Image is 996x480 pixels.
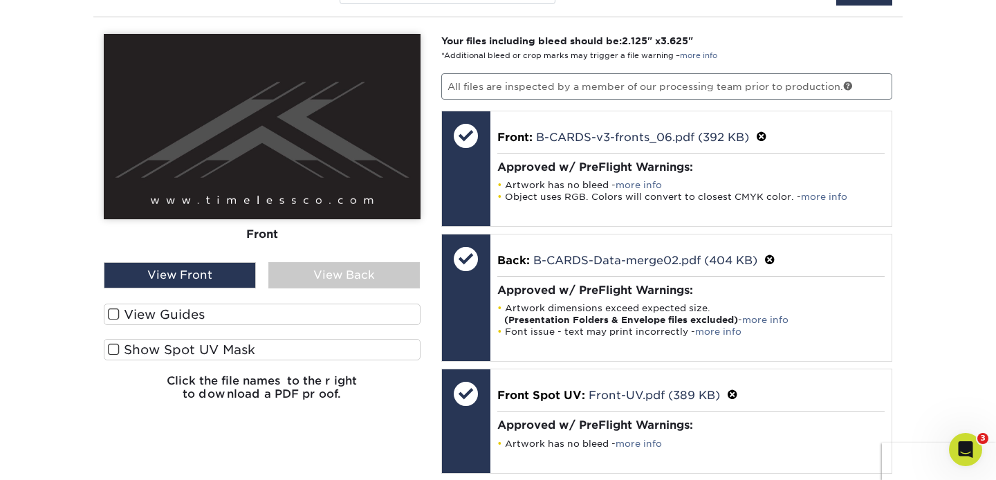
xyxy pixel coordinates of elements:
div: View Front [104,262,256,288]
label: Show Spot UV Mask [104,339,421,360]
iframe: Google Customer Reviews [882,443,996,480]
p: All files are inspected by a member of our processing team prior to production. [441,73,893,100]
h4: Approved w/ PreFlight Warnings: [497,284,885,297]
h6: Click the file names to the right to download a PDF proof. [104,374,421,412]
strong: (Presentation Folders & Envelope files excluded) [504,315,738,325]
a: more info [680,51,717,60]
div: Front [104,219,421,250]
li: Artwork has no bleed - [497,179,885,191]
iframe: Intercom live chat [949,433,982,466]
li: Font issue - text may print incorrectly - [497,326,885,338]
small: *Additional bleed or crop marks may trigger a file warning – [441,51,717,60]
a: B-CARDS-Data-merge02.pdf (404 KB) [533,254,757,267]
span: Front: [497,131,533,144]
span: 3.625 [661,35,688,46]
strong: Your files including bleed should be: " x " [441,35,693,46]
a: more info [616,180,662,190]
a: more info [695,326,741,337]
div: View Back [268,262,421,288]
a: more info [616,439,662,449]
li: Object uses RGB. Colors will convert to closest CMYK color. - [497,191,885,203]
a: Front-UV.pdf (389 KB) [589,389,720,402]
a: more info [801,192,847,202]
li: Artwork dimensions exceed expected size. - [497,302,885,326]
a: more info [742,315,788,325]
span: 3 [977,433,988,444]
a: B-CARDS-v3-fronts_06.pdf (392 KB) [536,131,749,144]
label: View Guides [104,304,421,325]
span: 2.125 [622,35,647,46]
h4: Approved w/ PreFlight Warnings: [497,418,885,432]
span: Back: [497,254,530,267]
li: Artwork has no bleed - [497,438,885,450]
h4: Approved w/ PreFlight Warnings: [497,160,885,174]
span: Front Spot UV: [497,389,585,402]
